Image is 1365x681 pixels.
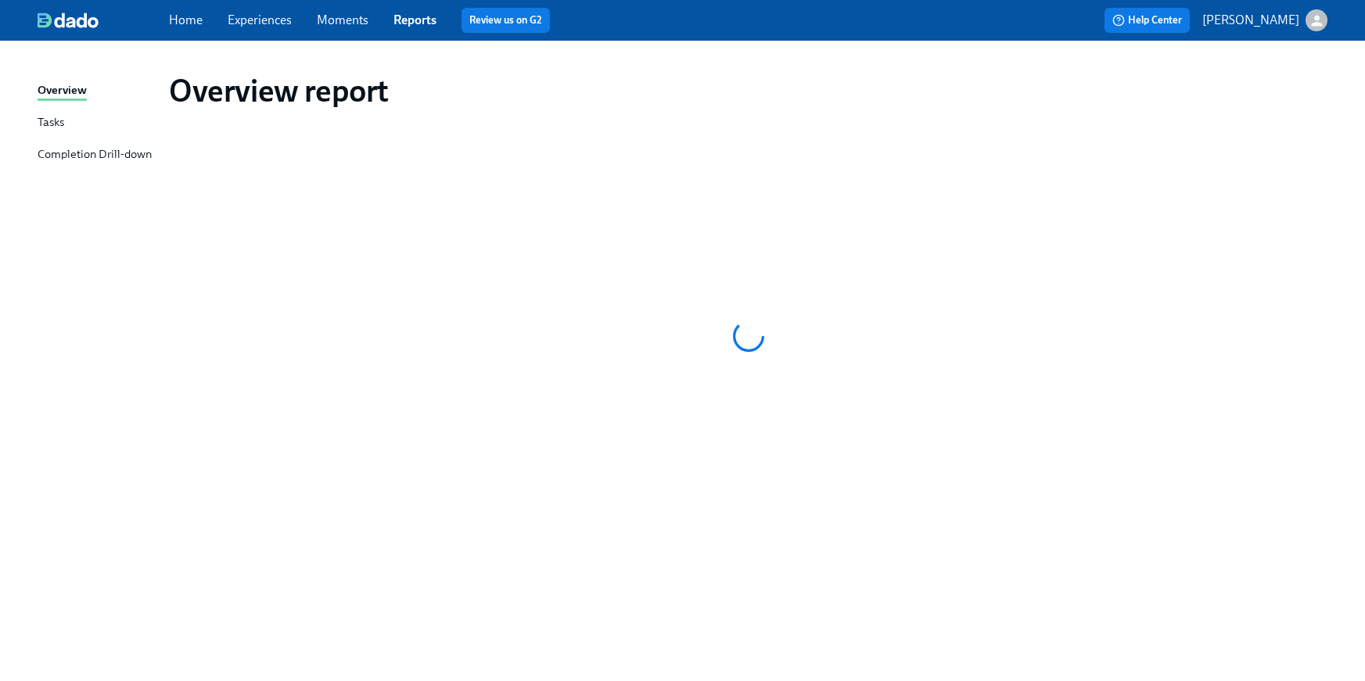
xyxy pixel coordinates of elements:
[38,113,64,133] div: Tasks
[317,13,368,27] a: Moments
[393,13,436,27] a: Reports
[1112,13,1182,28] span: Help Center
[169,72,389,109] h1: Overview report
[38,13,99,28] img: dado
[1202,12,1299,29] p: [PERSON_NAME]
[38,113,156,133] a: Tasks
[228,13,292,27] a: Experiences
[469,13,542,28] a: Review us on G2
[38,81,156,101] a: Overview
[38,13,169,28] a: dado
[169,13,203,27] a: Home
[38,145,152,165] div: Completion Drill-down
[1202,9,1327,31] button: [PERSON_NAME]
[38,81,87,101] div: Overview
[38,145,156,165] a: Completion Drill-down
[462,8,550,33] button: Review us on G2
[1105,8,1190,33] button: Help Center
